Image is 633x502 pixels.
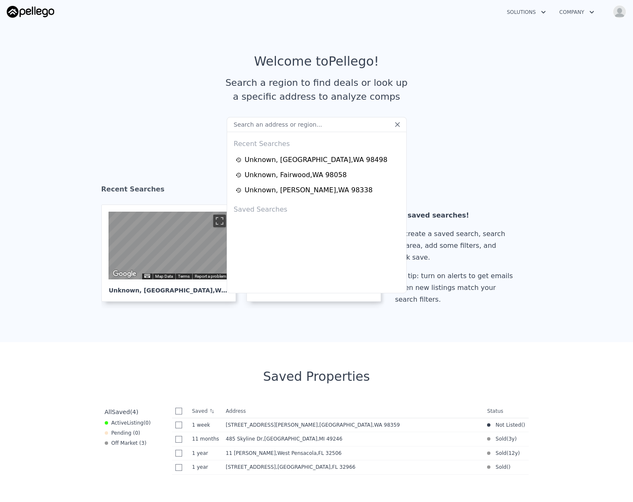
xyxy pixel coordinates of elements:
[613,5,626,19] img: avatar
[509,436,515,442] time: 2022-10-03 10:07
[101,369,532,384] div: Saved Properties
[105,430,140,436] div: Pending ( 0 )
[490,450,509,457] span: Sold (
[192,422,219,428] time: 2025-09-16 02:53
[230,198,403,218] div: Saved Searches
[155,274,173,279] button: Map Data
[111,268,138,279] img: Google
[262,436,346,442] span: , [GEOGRAPHIC_DATA]
[144,274,150,278] button: Keyboard shortcuts
[109,212,229,279] div: Map
[213,215,226,227] button: Toggle fullscreen view
[236,155,400,165] a: Unknown, [GEOGRAPHIC_DATA],WA 98498
[490,436,509,442] span: Sold (
[222,404,484,418] th: Address
[105,440,147,446] div: Off Market ( 3 )
[127,420,144,426] span: Listing
[111,420,151,426] span: Active ( 0 )
[245,170,347,180] div: Unknown , Fairwood , WA 98058
[509,464,511,470] span: )
[395,228,516,263] div: To create a saved search, search an area, add some filters, and click save.
[490,422,523,428] span: Not Listed (
[500,5,553,20] button: Solutions
[245,185,373,195] div: Unknown , [PERSON_NAME] , WA 98338
[523,422,525,428] span: )
[509,450,518,457] time: 2013-05-14 13:00
[109,279,229,295] div: Unknown , [GEOGRAPHIC_DATA]
[245,155,388,165] div: Unknown , [GEOGRAPHIC_DATA] , WA 98498
[518,450,520,457] span: )
[111,268,138,279] a: Open this area in Google Maps (opens a new window)
[236,185,400,195] a: Unknown, [PERSON_NAME],WA 98338
[317,450,342,456] span: , FL 32506
[178,274,190,279] a: Terms (opens in new tab)
[395,210,516,221] div: No saved searches!
[227,117,407,132] input: Search an address or region...
[515,436,517,442] span: )
[372,422,400,428] span: , WA 98359
[254,54,379,69] div: Welcome to Pellego !
[112,409,130,415] span: Saved
[192,450,219,457] time: 2024-09-03 18:59
[317,436,342,442] span: , MI 49246
[195,274,226,279] a: Report a problem
[331,464,355,470] span: , FL 32966
[395,270,516,305] div: Pro tip: turn on alerts to get emails when new listings match your search filters.
[192,436,219,442] time: 2024-10-30 04:35
[226,422,318,428] span: [STREET_ADDRESS][PERSON_NAME]
[226,436,263,442] span: 485 Skyline Dr
[490,464,509,470] span: Sold (
[236,170,400,180] a: Unknown, Fairwood,WA 98058
[101,205,243,302] a: Map Unknown, [GEOGRAPHIC_DATA],WA 98498
[226,464,276,470] span: [STREET_ADDRESS]
[213,287,249,294] span: , WA 98498
[318,422,403,428] span: , [GEOGRAPHIC_DATA]
[101,178,532,205] div: Recent Searches
[553,5,601,20] button: Company
[109,212,229,279] div: Street View
[276,450,345,456] span: , West Pensacola
[192,464,219,470] time: 2024-07-12 19:42
[189,404,222,418] th: Saved
[484,404,528,418] th: Status
[230,132,403,152] div: Recent Searches
[105,408,138,416] div: All ( 4 )
[222,76,411,104] div: Search a region to find deals or look up a specific address to analyze comps
[276,464,359,470] span: , [GEOGRAPHIC_DATA]
[226,450,276,456] span: 11 [PERSON_NAME]
[7,6,54,18] img: Pellego
[319,287,355,294] span: , WA 98058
